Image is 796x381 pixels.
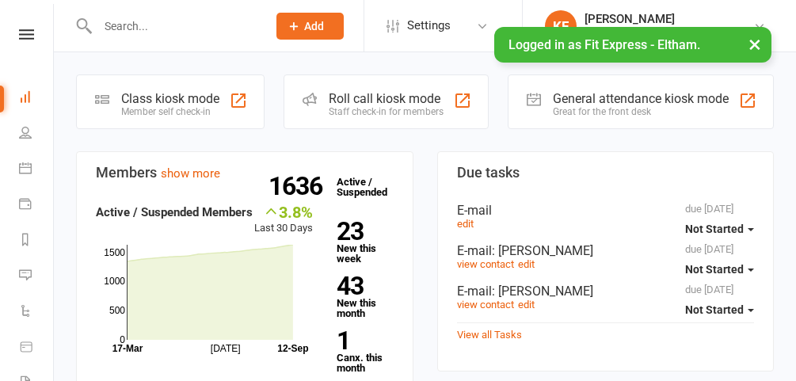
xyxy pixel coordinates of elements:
[337,274,393,318] a: 43New this month
[19,116,55,152] a: People
[508,37,700,52] span: Logged in as Fit Express - Eltham.
[685,263,744,276] span: Not Started
[19,330,55,366] a: Product Sales
[329,106,444,117] div: Staff check-in for members
[121,91,219,106] div: Class kiosk mode
[337,219,387,243] strong: 23
[19,152,55,188] a: Calendar
[407,8,451,44] span: Settings
[457,329,522,341] a: View all Tasks
[585,12,753,26] div: [PERSON_NAME]
[685,295,754,324] button: Not Started
[457,284,755,299] div: E-mail
[457,299,514,311] a: view contact
[741,27,769,61] button: ×
[518,299,535,311] a: edit
[585,26,753,40] div: Fit Express - [GEOGRAPHIC_DATA]
[269,174,329,198] strong: 1636
[254,203,313,237] div: Last 30 Days
[304,20,324,32] span: Add
[19,188,55,223] a: Payments
[329,165,398,209] a: 1636Active / Suspended
[19,223,55,259] a: Reports
[457,258,514,270] a: view contact
[19,81,55,116] a: Dashboard
[685,215,754,243] button: Not Started
[337,274,387,298] strong: 43
[96,205,253,219] strong: Active / Suspended Members
[685,303,744,316] span: Not Started
[329,91,444,106] div: Roll call kiosk mode
[161,166,220,181] a: show more
[337,329,387,352] strong: 1
[121,106,219,117] div: Member self check-in
[457,218,474,230] a: edit
[457,203,755,218] div: E-mail
[93,15,256,37] input: Search...
[685,223,744,235] span: Not Started
[518,258,535,270] a: edit
[337,219,393,264] a: 23New this week
[492,284,593,299] span: : [PERSON_NAME]
[553,106,729,117] div: Great for the front desk
[492,243,593,258] span: : [PERSON_NAME]
[96,165,394,181] h3: Members
[457,243,755,258] div: E-mail
[337,329,393,373] a: 1Canx. this month
[276,13,344,40] button: Add
[545,10,577,42] div: KF
[254,203,313,220] div: 3.8%
[553,91,729,106] div: General attendance kiosk mode
[457,165,755,181] h3: Due tasks
[685,255,754,284] button: Not Started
